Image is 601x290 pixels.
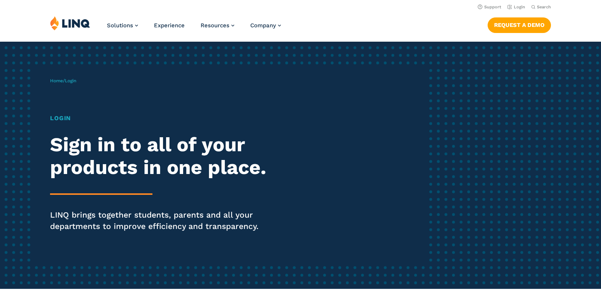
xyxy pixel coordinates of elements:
a: Company [250,22,281,29]
a: Support [478,5,501,9]
a: Resources [201,22,234,29]
a: Solutions [107,22,138,29]
p: LINQ brings together students, parents and all your departments to improve efficiency and transpa... [50,209,282,232]
span: / [50,78,76,83]
h2: Sign in to all of your products in one place. [50,133,282,179]
a: Request a Demo [488,17,551,33]
h1: Login [50,114,282,123]
span: Solutions [107,22,133,29]
span: Resources [201,22,229,29]
a: Login [507,5,525,9]
a: Experience [154,22,185,29]
a: Home [50,78,63,83]
nav: Primary Navigation [107,16,281,41]
nav: Button Navigation [488,16,551,33]
span: Login [65,78,76,83]
span: Search [537,5,551,9]
button: Open Search Bar [531,4,551,10]
img: LINQ | K‑12 Software [50,16,90,30]
span: Company [250,22,276,29]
